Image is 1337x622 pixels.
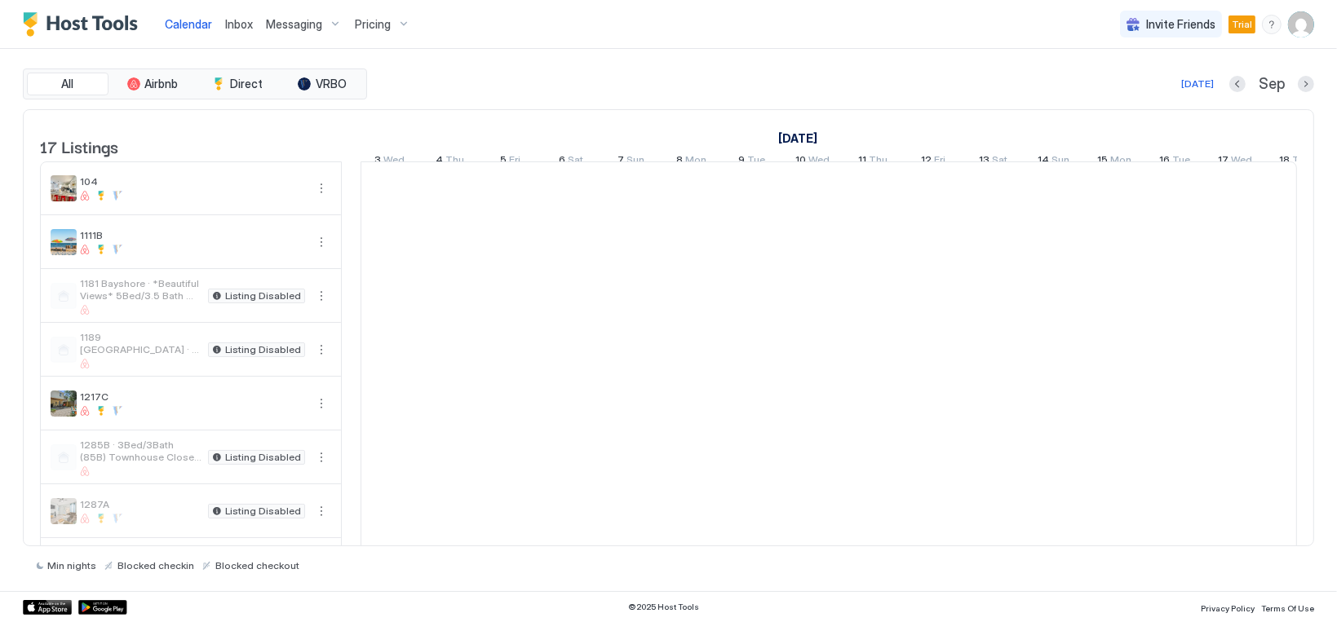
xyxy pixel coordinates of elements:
[51,390,77,417] div: listing image
[1110,153,1131,170] span: Mon
[281,73,363,95] button: VRBO
[1181,77,1214,91] div: [DATE]
[748,153,766,170] span: Tue
[673,150,711,174] a: September 8, 2025
[1038,153,1050,170] span: 14
[312,394,331,413] button: More options
[1232,17,1252,32] span: Trial
[1261,598,1314,615] a: Terms Of Use
[446,153,465,170] span: Thu
[375,153,382,170] span: 3
[371,150,410,174] a: September 3, 2025
[858,153,866,170] span: 11
[384,153,405,170] span: Wed
[165,15,212,33] a: Calendar
[1034,150,1074,174] a: September 14, 2025
[80,439,201,463] span: 1285B · 3Bed/3Bath (85B) Townhouse Close to Beach
[312,448,331,467] div: menu
[62,77,74,91] span: All
[739,153,746,170] span: 9
[312,286,331,306] button: More options
[1293,153,1312,170] span: Thu
[1172,153,1190,170] span: Tue
[27,73,108,95] button: All
[869,153,888,170] span: Thu
[627,153,645,170] span: Sun
[80,175,305,187] span: 104
[312,501,331,521] button: More options
[993,153,1008,170] span: Sat
[51,175,77,201] div: listing image
[1298,76,1314,92] button: Next month
[1214,150,1256,174] a: September 17, 2025
[614,150,649,174] a: September 7, 2025
[78,600,127,615] a: Google Play Store
[312,232,331,252] div: menu
[215,559,299,571] span: Blocked checkout
[1093,150,1136,174] a: September 15, 2025
[312,394,331,413] div: menu
[629,602,700,612] span: © 2025 Host Tools
[225,17,253,31] span: Inbox
[854,150,892,174] a: September 11, 2025
[312,340,331,360] button: More options
[80,331,201,355] span: 1189 [GEOGRAPHIC_DATA] · Large Lake Home with STUNNING VIEWS - Sleeps 16
[1146,17,1215,32] span: Invite Friends
[1052,153,1070,170] span: Sun
[432,150,469,174] a: September 4, 2025
[51,229,77,255] div: listing image
[510,153,521,170] span: Fri
[976,150,1012,174] a: September 13, 2025
[1097,153,1108,170] span: 15
[1201,603,1255,613] span: Privacy Policy
[23,600,72,615] a: App Store
[774,126,821,150] a: September 1, 2025
[1259,75,1285,94] span: Sep
[266,17,322,32] span: Messaging
[1159,153,1170,170] span: 16
[312,179,331,198] div: menu
[686,153,707,170] span: Mon
[1261,603,1314,613] span: Terms Of Use
[51,498,77,524] div: listing image
[80,498,201,510] span: 1287A
[501,153,507,170] span: 5
[555,150,587,174] a: September 6, 2025
[40,134,118,158] span: 17 Listings
[312,232,331,252] button: More options
[1280,153,1291,170] span: 18
[23,12,145,37] a: Host Tools Logo
[312,340,331,360] div: menu
[16,567,55,606] iframe: Intercom live chat
[312,286,331,306] div: menu
[230,77,263,91] span: Direct
[1179,74,1216,94] button: [DATE]
[808,153,830,170] span: Wed
[677,153,684,170] span: 8
[1276,150,1316,174] a: September 18, 2025
[559,153,565,170] span: 6
[1155,150,1194,174] a: September 16, 2025
[436,153,444,170] span: 4
[735,150,770,174] a: September 9, 2025
[80,229,305,241] span: 1111B
[316,77,347,91] span: VRBO
[791,150,834,174] a: September 10, 2025
[80,277,201,302] span: 1181 Bayshore · *Beautiful Views* 5Bed/3.5 Bath [GEOGRAPHIC_DATA] Home
[917,150,950,174] a: September 12, 2025
[225,15,253,33] a: Inbox
[312,501,331,521] div: menu
[165,17,212,31] span: Calendar
[355,17,391,32] span: Pricing
[1288,11,1314,37] div: User profile
[47,559,96,571] span: Min nights
[568,153,583,170] span: Sat
[312,179,331,198] button: More options
[1262,15,1282,34] div: menu
[112,73,193,95] button: Airbnb
[1231,153,1252,170] span: Wed
[497,150,525,174] a: September 5, 2025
